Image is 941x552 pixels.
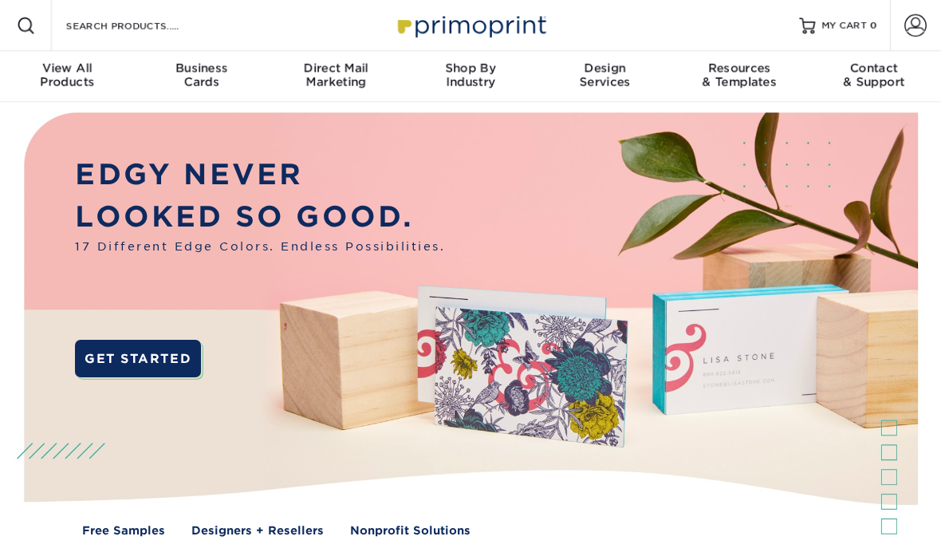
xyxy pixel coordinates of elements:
a: Direct MailMarketing [269,51,404,102]
div: & Templates [672,61,807,89]
a: Free Samples [82,522,165,538]
span: Contact [806,61,941,75]
a: Designers + Resellers [191,522,324,538]
a: Resources& Templates [672,51,807,102]
span: 0 [870,20,877,31]
div: Industry [404,61,538,89]
span: MY CART [821,19,867,33]
a: Shop ByIndustry [404,51,538,102]
a: BusinessCards [135,51,270,102]
a: DesignServices [537,51,672,102]
a: Nonprofit Solutions [350,522,470,538]
p: LOOKED SO GOOD. [75,195,445,238]
div: & Support [806,61,941,89]
input: SEARCH PRODUCTS..... [65,16,220,35]
span: Design [537,61,672,75]
div: Services [537,61,672,89]
div: Cards [135,61,270,89]
span: Direct Mail [269,61,404,75]
p: EDGY NEVER [75,153,445,195]
span: Shop By [404,61,538,75]
img: Primoprint [391,8,550,42]
div: Marketing [269,61,404,89]
span: 17 Different Edge Colors. Endless Possibilities. [75,238,445,254]
span: Resources [672,61,807,75]
a: Contact& Support [806,51,941,102]
a: GET STARTED [75,340,200,377]
span: Business [135,61,270,75]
